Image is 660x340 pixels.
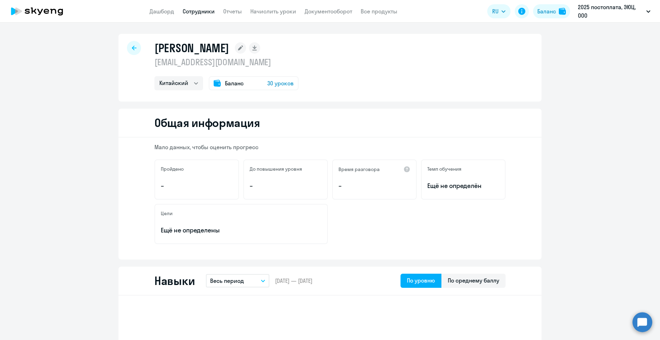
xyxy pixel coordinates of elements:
h5: Цели [161,210,172,217]
button: RU [487,4,511,18]
h5: До повышения уровня [250,166,302,172]
a: Дашборд [149,8,174,15]
p: Весь период [210,277,244,285]
h5: Пройдено [161,166,184,172]
button: Балансbalance [533,4,570,18]
span: 30 уроков [267,79,294,87]
h2: Общая информация [154,116,260,130]
div: Баланс [537,7,556,16]
p: Ещё не определены [161,226,322,235]
p: [EMAIL_ADDRESS][DOMAIN_NAME] [154,56,299,68]
h5: Время разговора [338,166,380,172]
button: Весь период [206,274,269,287]
h5: Темп обучения [427,166,462,172]
p: – [250,181,322,190]
h2: Навыки [154,274,195,288]
a: Начислить уроки [250,8,296,15]
div: По уровню [407,276,435,285]
div: По среднему баллу [448,276,499,285]
a: Все продукты [361,8,397,15]
a: Сотрудники [183,8,215,15]
a: Документооборот [305,8,352,15]
span: [DATE] — [DATE] [275,277,312,285]
a: Отчеты [223,8,242,15]
p: – [338,181,410,190]
button: 2025 постоплата, ЭЮЦ, ООО [574,3,654,20]
img: balance [559,8,566,15]
span: Ещё не определён [427,181,499,190]
p: – [161,181,233,190]
span: Баланс [225,79,244,87]
p: Мало данных, чтобы оценить прогресс [154,143,506,151]
p: 2025 постоплата, ЭЮЦ, ООО [578,3,643,20]
span: RU [492,7,499,16]
h1: [PERSON_NAME] [154,41,229,55]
